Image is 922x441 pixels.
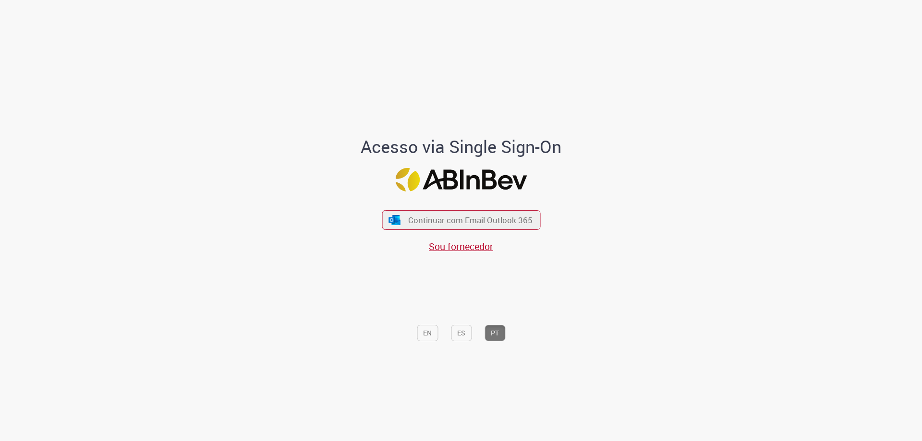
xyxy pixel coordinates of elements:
button: PT [485,325,505,341]
span: Continuar com Email Outlook 365 [408,215,533,226]
button: ícone Azure/Microsoft 360 Continuar com Email Outlook 365 [382,210,540,230]
h1: Acesso via Single Sign-On [328,137,594,156]
img: Logo ABInBev [395,168,527,191]
a: Sou fornecedor [429,240,493,253]
button: EN [417,325,438,341]
button: ES [451,325,472,341]
img: ícone Azure/Microsoft 360 [388,215,401,225]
